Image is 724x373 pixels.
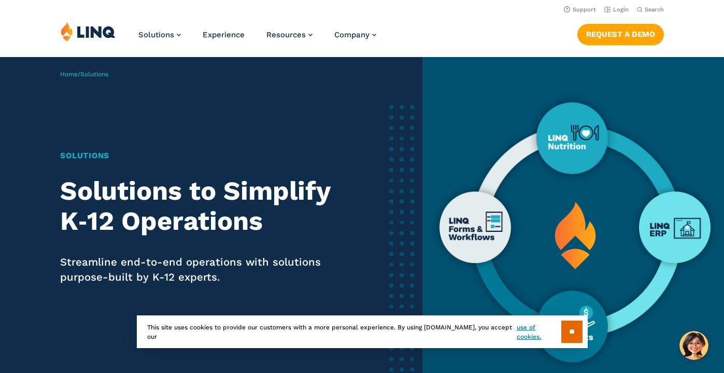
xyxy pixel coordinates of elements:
span: Company [334,30,370,39]
img: LINQ | K‑12 Software [61,22,116,42]
span: Solutions [80,71,108,78]
nav: Primary Navigation [138,22,376,56]
span: Search [645,6,664,13]
a: Support [564,6,596,13]
a: Company [334,30,376,39]
p: Streamline end-to-end operations with solutions purpose-built by K-12 experts. [60,255,345,285]
span: Resources [266,30,306,39]
a: Request a Demo [577,24,664,45]
a: Home [60,71,78,78]
a: use of cookies. [517,323,561,341]
a: Experience [203,30,245,39]
button: Hello, have a question? Let’s chat. [679,331,708,360]
a: Login [604,6,629,13]
h2: Solutions to Simplify K‑12 Operations [60,176,345,236]
span: Solutions [138,30,174,39]
h1: Solutions [60,150,345,162]
nav: Button Navigation [577,22,664,45]
button: Open Search Bar [637,6,664,13]
span: / [60,71,108,78]
a: Resources [266,30,313,39]
div: This site uses cookies to provide our customers with a more personal experience. By using [DOMAIN... [137,315,588,348]
a: Solutions [138,30,181,39]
